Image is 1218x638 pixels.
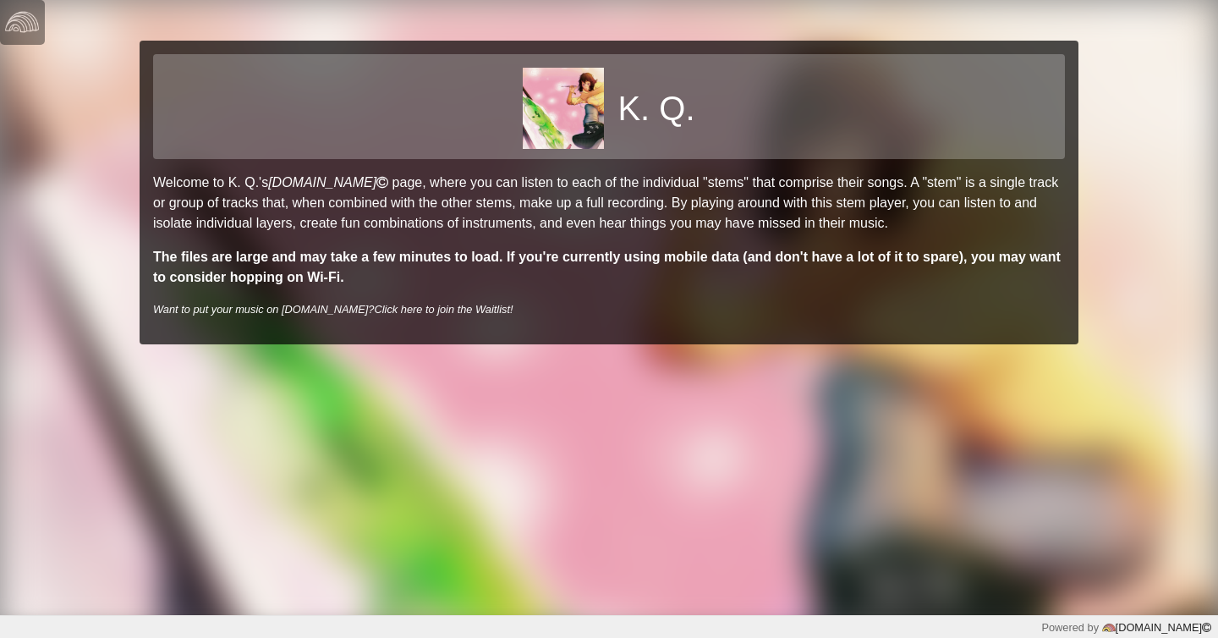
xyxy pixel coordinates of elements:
[1099,621,1211,634] a: [DOMAIN_NAME]
[268,175,392,190] a: [DOMAIN_NAME]
[617,88,694,129] h1: K. Q.
[153,303,513,316] i: Want to put your music on [DOMAIN_NAME]?
[374,303,513,316] a: Click here to join the Waitlist!
[523,68,604,149] img: 74d184011a83a569958ab1bbff823d209a857f0e7de72e3d90014686ffb65daa.jpg
[5,5,39,39] img: logo-white-4c48a5e4bebecaebe01ca5a9d34031cfd3d4ef9ae749242e8c4bf12ef99f53e8.png
[153,173,1065,234] p: Welcome to K. Q.'s page, where you can listen to each of the individual "stems" that comprise the...
[153,250,1061,284] strong: The files are large and may take a few minutes to load. If you're currently using mobile data (an...
[1102,621,1116,635] img: logo-color-e1b8fa5219d03fcd66317c3d3cfaab08a3c62fe3c3b9b34d55d8365b78b1766b.png
[1041,619,1211,635] div: Powered by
